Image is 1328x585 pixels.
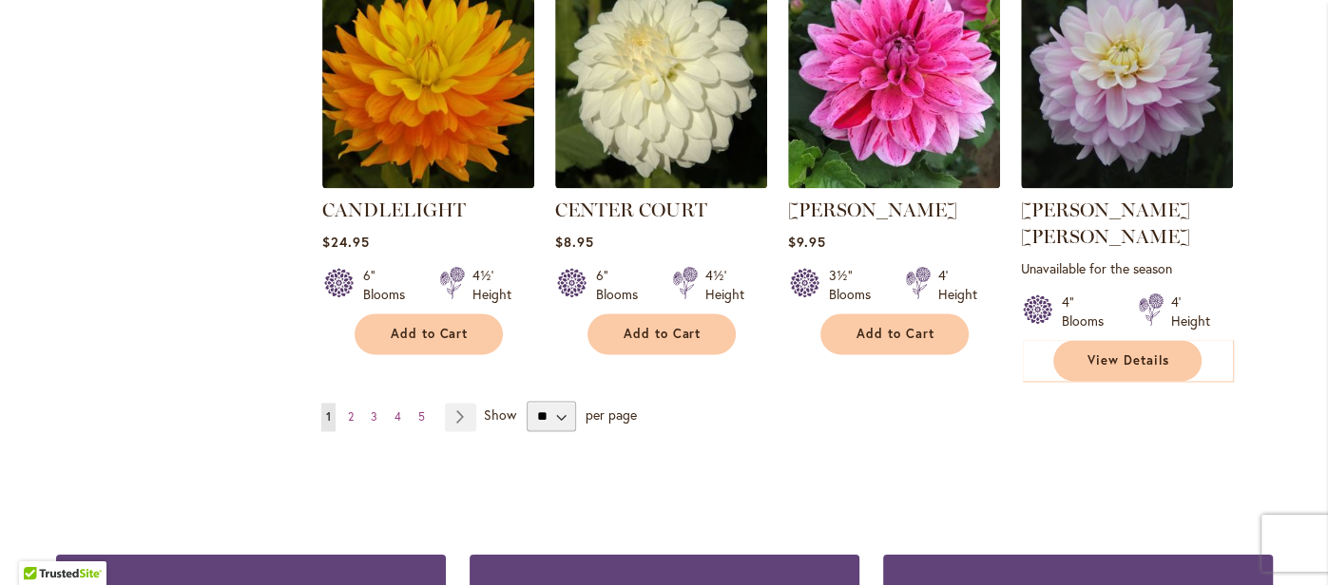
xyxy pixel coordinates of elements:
[363,266,416,304] div: 6" Blooms
[1062,292,1115,330] div: 4" Blooms
[414,403,430,431] a: 5
[596,266,649,304] div: 6" Blooms
[820,313,969,354] button: Add to Cart
[343,403,358,431] a: 2
[1053,340,1202,381] a: View Details
[555,198,707,221] a: CENTER COURT
[788,198,957,221] a: [PERSON_NAME]
[829,266,882,304] div: 3½" Blooms
[555,233,594,251] span: $8.95
[326,409,331,424] span: 1
[1021,259,1233,277] p: Unavailable for the season
[1171,292,1210,330] div: 4' Height
[14,518,67,571] iframe: Launch Accessibility Center
[585,406,636,424] span: per page
[395,409,401,424] span: 4
[587,313,736,354] button: Add to Cart
[624,326,702,342] span: Add to Cart
[1021,174,1233,192] a: Charlotte Mae
[788,233,826,251] span: $9.95
[348,409,354,424] span: 2
[472,266,511,304] div: 4½' Height
[371,409,377,424] span: 3
[366,403,382,431] a: 3
[1087,352,1169,368] span: View Details
[418,409,425,424] span: 5
[788,174,1000,192] a: CHA CHING
[322,174,534,192] a: CANDLELIGHT
[391,326,469,342] span: Add to Cart
[856,326,934,342] span: Add to Cart
[322,198,466,221] a: CANDLELIGHT
[705,266,744,304] div: 4½' Height
[390,403,406,431] a: 4
[938,266,977,304] div: 4' Height
[355,313,503,354] button: Add to Cart
[322,233,370,251] span: $24.95
[484,406,516,424] span: Show
[555,174,767,192] a: CENTER COURT
[1021,198,1190,248] a: [PERSON_NAME] [PERSON_NAME]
